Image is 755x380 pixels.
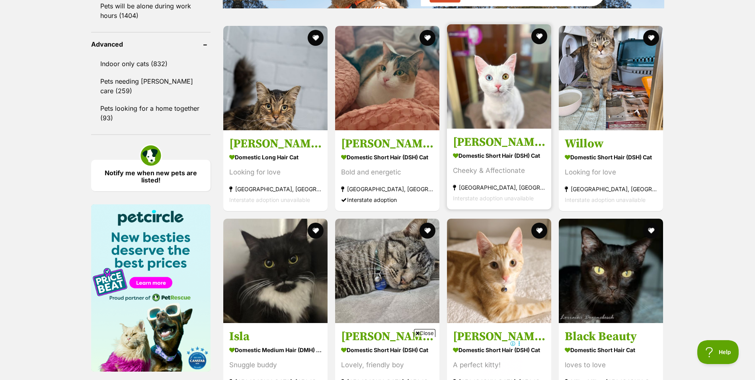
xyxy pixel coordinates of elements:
img: Betsy - Domestic Short Hair (DSH) Cat [335,26,439,130]
a: [PERSON_NAME] Domestic Short Hair (DSH) Cat Cheeky & Affectionate [GEOGRAPHIC_DATA], [GEOGRAPHIC_... [447,129,551,210]
img: Isla - Domestic Medium Hair (DMH) Cat [223,219,328,323]
strong: [GEOGRAPHIC_DATA], [GEOGRAPHIC_DATA] [453,182,545,193]
button: favourite [531,28,547,44]
button: favourite [644,223,659,239]
img: Pet Circle promo banner [91,204,211,372]
strong: Domestic Long Hair Cat [229,151,322,163]
button: favourite [419,30,435,46]
img: Kate - Domestic Long Hair Cat [223,26,328,130]
h3: [PERSON_NAME] [453,329,545,344]
button: favourite [531,223,547,239]
div: Snuggle buddy [229,360,322,370]
div: Looking for love [565,167,657,178]
a: Pets needing [PERSON_NAME] care (259) [91,73,211,99]
button: favourite [308,30,324,46]
strong: Domestic Medium Hair (DMH) Cat [229,344,322,356]
img: Willow - Domestic Short Hair (DSH) Cat [559,26,663,130]
img: Chandler - Domestic Short Hair (DSH) Cat [335,219,439,323]
strong: Domestic Short Hair (DSH) Cat [565,151,657,163]
strong: [GEOGRAPHIC_DATA], [GEOGRAPHIC_DATA] [229,184,322,194]
strong: Domestic Short Hair (DSH) Cat [453,150,545,161]
img: Winston - Domestic Short Hair (DSH) Cat [447,219,551,323]
a: Pets looking for a home together (93) [91,100,211,126]
strong: [GEOGRAPHIC_DATA], [GEOGRAPHIC_DATA] [341,184,433,194]
img: David Bowie - Domestic Short Hair (DSH) Cat [447,24,551,129]
span: Interstate adoption unavailable [453,195,534,202]
div: Looking for love [229,167,322,178]
a: Notify me when new pets are listed! [91,160,211,191]
h3: Isla [229,329,322,344]
strong: Domestic Short Hair (DSH) Cat [341,151,433,163]
a: Indoor only cats (832) [91,55,211,72]
div: Interstate adoption [341,194,433,205]
button: favourite [644,30,659,46]
div: Cheeky & Affectionate [453,165,545,176]
header: Advanced [91,41,211,48]
iframe: Help Scout Beacon - Open [697,340,739,364]
a: [PERSON_NAME] Domestic Short Hair (DSH) Cat Bold and energetic [GEOGRAPHIC_DATA], [GEOGRAPHIC_DAT... [335,130,439,211]
iframe: Advertisement [233,340,523,376]
span: Close [414,329,435,337]
button: favourite [308,223,324,239]
button: favourite [419,223,435,239]
h3: Black Beauty [565,329,657,344]
a: Willow Domestic Short Hair (DSH) Cat Looking for love [GEOGRAPHIC_DATA], [GEOGRAPHIC_DATA] Inters... [559,130,663,211]
h3: [PERSON_NAME] [341,136,433,151]
strong: [GEOGRAPHIC_DATA], [GEOGRAPHIC_DATA] [565,184,657,194]
img: Black Beauty - Domestic Short Hair Cat [559,219,663,323]
div: Bold and energetic [341,167,433,178]
h3: [PERSON_NAME] [341,329,433,344]
span: Interstate adoption unavailable [229,196,310,203]
div: loves to love [565,360,657,370]
h3: [PERSON_NAME] [229,136,322,151]
strong: Domestic Short Hair Cat [565,344,657,356]
a: [PERSON_NAME] Domestic Long Hair Cat Looking for love [GEOGRAPHIC_DATA], [GEOGRAPHIC_DATA] Inters... [223,130,328,211]
span: Interstate adoption unavailable [565,196,646,203]
h3: Willow [565,136,657,151]
h3: [PERSON_NAME] [453,135,545,150]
